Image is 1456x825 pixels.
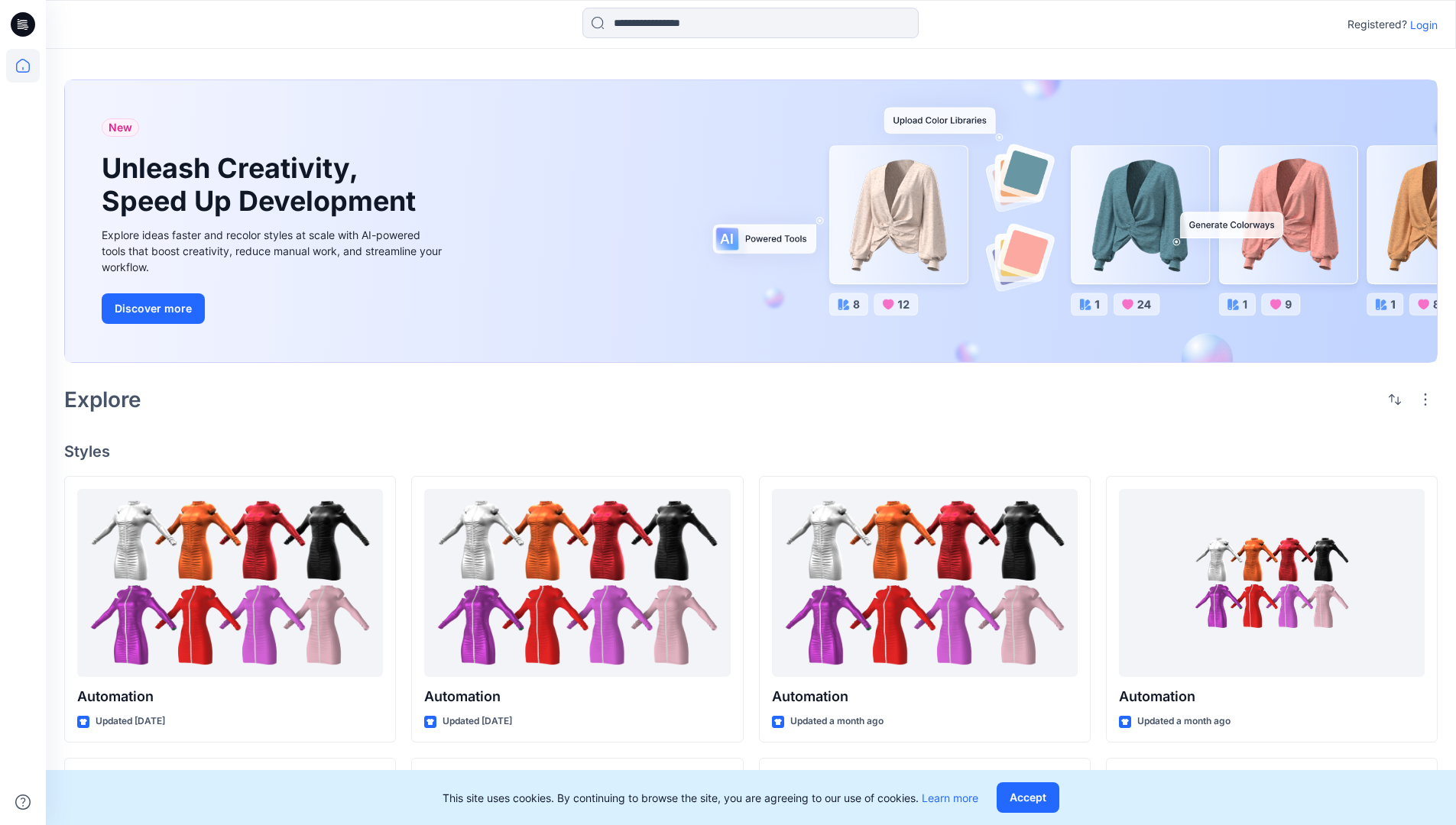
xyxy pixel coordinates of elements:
p: Login [1410,17,1438,33]
button: Discover more [102,293,205,324]
a: Automation [772,489,1078,678]
p: Automation [424,686,730,707]
p: Updated a month ago [790,713,884,730]
p: Registered? [1347,15,1407,34]
a: Automation [1119,489,1425,678]
p: Automation [772,686,1078,707]
p: Updated [DATE] [443,713,512,730]
h4: Styles [64,442,1438,461]
a: Automation [77,489,383,678]
p: Automation [1119,686,1425,707]
a: Discover more [102,293,446,324]
h1: Unleash Creativity, Speed Up Development [102,152,423,218]
p: Updated [DATE] [96,713,165,730]
a: Automation [424,489,730,678]
span: New [109,118,132,137]
p: This site uses cookies. By continuing to browse the site, you are agreeing to our use of cookies. [443,790,978,806]
p: Updated a month ago [1137,713,1231,730]
button: Accept [997,782,1059,813]
p: Automation [77,686,383,707]
div: Explore ideas faster and recolor styles at scale with AI-powered tools that boost creativity, red... [102,227,446,275]
a: Learn more [922,791,978,804]
h2: Explore [64,387,141,412]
